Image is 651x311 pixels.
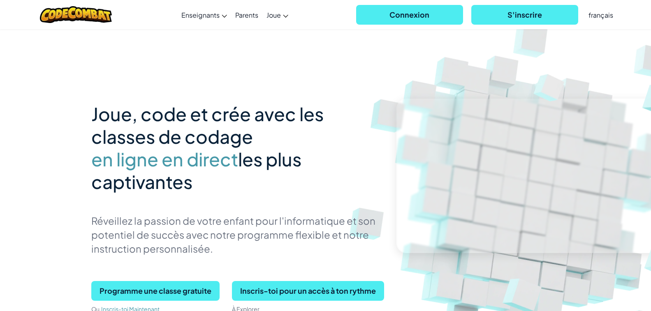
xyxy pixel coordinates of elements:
[584,4,617,26] a: français
[91,281,220,301] button: Programme une classe gratuite
[231,4,262,26] a: Parents
[356,5,463,25] button: Connexion
[91,102,324,148] span: Joue, code et crée avec les classes de codage
[91,148,238,170] span: en ligne en direct
[262,4,292,26] a: Joue
[471,5,578,25] button: S'inscrire
[40,6,112,23] img: CodeCombat logo
[91,214,384,256] p: Réveillez la passion de votre enfant pour l'informatique et son potentiel de succès avec notre pr...
[232,281,384,301] button: Inscris-toi pour un accès à ton rythme
[177,4,231,26] a: Enseignants
[588,11,613,19] span: français
[181,11,220,19] span: Enseignants
[266,11,281,19] span: Joue
[91,147,301,193] span: les plus captivantes
[521,61,579,113] img: Overlap cubes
